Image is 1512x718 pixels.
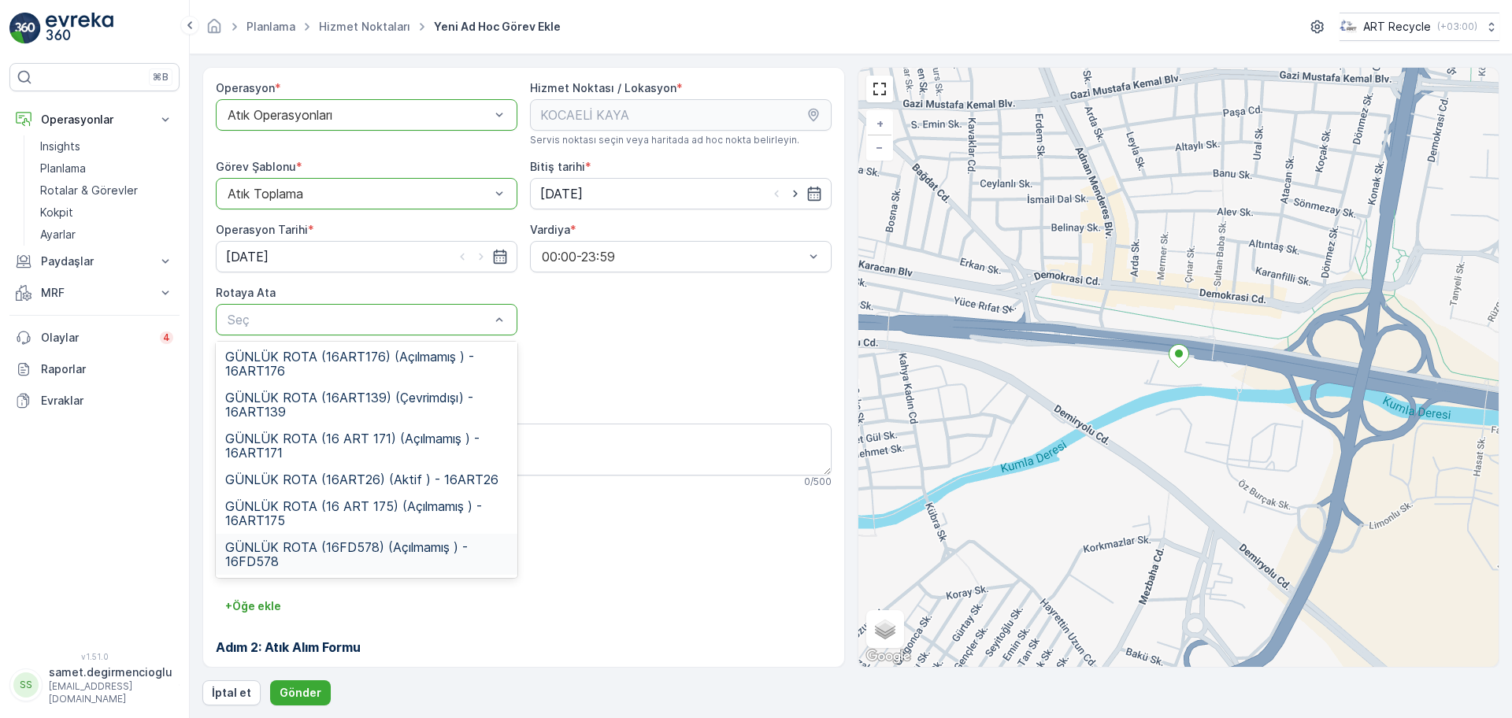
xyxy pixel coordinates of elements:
button: Gönder [270,680,331,705]
button: MRF [9,277,180,309]
label: Bitiş tarihi [530,160,585,173]
span: GÜNLÜK ROTA (16ART176) (Açılmamış ) - 16ART176 [225,350,508,378]
span: v 1.51.0 [9,652,180,661]
p: + Öğe ekle [225,598,281,614]
h3: Adım 2: Atık Alım Formu [216,638,832,657]
a: Rotalar & Görevler [34,179,180,202]
button: +Öğe ekle [216,594,291,619]
p: Seç [228,310,490,329]
span: GÜNLÜK ROTA (16 ART 171) (Açılmamış ) - 16ART171 [225,431,508,460]
label: Rotaya Ata [216,286,276,299]
p: Raporlar [41,361,173,377]
p: Planlama [40,161,86,176]
span: GÜNLÜK ROTA (16ART139) (Çevrimdışı) - 16ART139 [225,390,508,419]
a: Kokpit [34,202,180,224]
p: Kokpit [40,205,73,220]
p: Ayarlar [40,227,76,242]
p: İptal et [212,685,251,701]
label: Operasyon Tarihi [216,223,308,236]
button: SSsamet.degirmencioglu[EMAIL_ADDRESS][DOMAIN_NAME] [9,664,180,705]
a: Hizmet Noktaları [319,20,410,33]
button: İptal et [202,680,261,705]
p: Insights [40,139,80,154]
span: − [876,140,884,154]
img: image_23.png [1340,18,1357,35]
span: GÜNLÜK ROTA (16FD578) (Açılmamış ) - 16FD578 [225,540,508,568]
button: Paydaşlar [9,246,180,277]
p: Paydaşlar [41,254,148,269]
a: Olaylar4 [9,322,180,353]
a: View Fullscreen [868,77,891,101]
label: Vardiya [530,223,570,236]
a: Layers [868,612,902,646]
label: Operasyon [216,81,275,94]
button: ART Recycle(+03:00) [1340,13,1499,41]
a: Uzaklaştır [868,135,891,159]
label: Hizmet Noktası / Lokasyon [530,81,676,94]
p: samet.degirmencioglu [49,664,172,680]
div: SS [13,672,39,698]
span: GÜNLÜK ROTA (16 ART 175) (Açılmamış ) - 16ART175 [225,499,508,527]
input: dd/mm/yyyy [216,241,517,272]
img: Google [862,646,914,667]
p: MRF [41,285,148,301]
a: Evraklar [9,385,180,416]
a: Planlama [246,20,295,33]
h2: Görev Şablonu Yapılandırması [216,513,832,537]
span: Servis noktası seçin veya haritada ad hoc nokta belirleyin. [530,134,799,146]
a: Bu bölgeyi Google Haritalar'da açın (yeni pencerede açılır) [862,646,914,667]
p: Olaylar [41,330,150,346]
p: 0 / 500 [804,476,832,488]
a: Raporlar [9,353,180,385]
label: Görev Şablonu [216,160,296,173]
a: Planlama [34,157,180,179]
p: Rotalar & Görevler [40,183,138,198]
input: dd/mm/yyyy [530,178,832,209]
a: Insights [34,135,180,157]
button: Operasyonlar [9,104,180,135]
span: GÜNLÜK ROTA (16ART26) (Aktif ) - 16ART26 [225,472,498,487]
input: KOCAELİ KAYA [530,99,832,131]
a: Yakınlaştır [868,112,891,135]
p: Evraklar [41,393,173,409]
p: ( +03:00 ) [1437,20,1477,33]
p: [EMAIL_ADDRESS][DOMAIN_NAME] [49,680,172,705]
img: logo_light-DOdMpM7g.png [46,13,113,44]
h3: Adım 1: Atık Toplama [216,556,832,575]
span: + [876,117,884,130]
img: logo [9,13,41,44]
p: ART Recycle [1363,19,1431,35]
p: Gönder [280,685,321,701]
p: Operasyonlar [41,112,148,128]
a: Ayarlar [34,224,180,246]
p: 4 [163,331,170,344]
span: Yeni Ad Hoc Görev Ekle [431,19,564,35]
p: ⌘B [153,71,169,83]
a: Ana Sayfa [206,24,223,37]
